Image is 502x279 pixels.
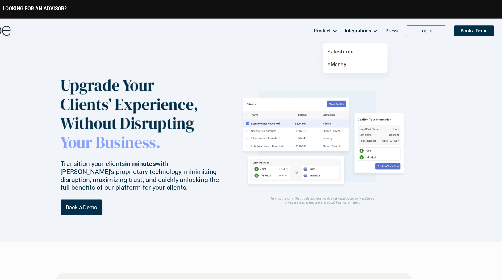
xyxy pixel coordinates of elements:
p: Clients’ Experience, [89,89,239,107]
p: Without Disrupting [89,107,239,125]
a: Log In [412,24,450,34]
p: Book a Demo [463,26,488,32]
a: eMoney [339,57,356,63]
p: Your Business. [89,125,239,142]
a: Salesforce [339,45,363,51]
p: Press [393,24,404,33]
a: Book a Demo [89,187,128,201]
span: in minutes [149,150,178,157]
p: Transition your clients with [PERSON_NAME]’s proprietary technology, minimizing disruption, maxim... [89,150,239,179]
a: Book a Demo [457,24,495,34]
p: Book a Demo [94,191,123,197]
p: Log In [425,26,437,32]
p: Upgrade Your [89,71,239,89]
em: not represent an actual user's account, balance, or return. [297,188,369,191]
em: The information in the visuals above is for illustrative purposes only and does [284,184,382,188]
p: ADVISORS [7,5,30,11]
p: Integrations [355,24,379,33]
p: Product [326,24,342,33]
p: LOOKING FOR AN ADVISOR? [35,5,94,11]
